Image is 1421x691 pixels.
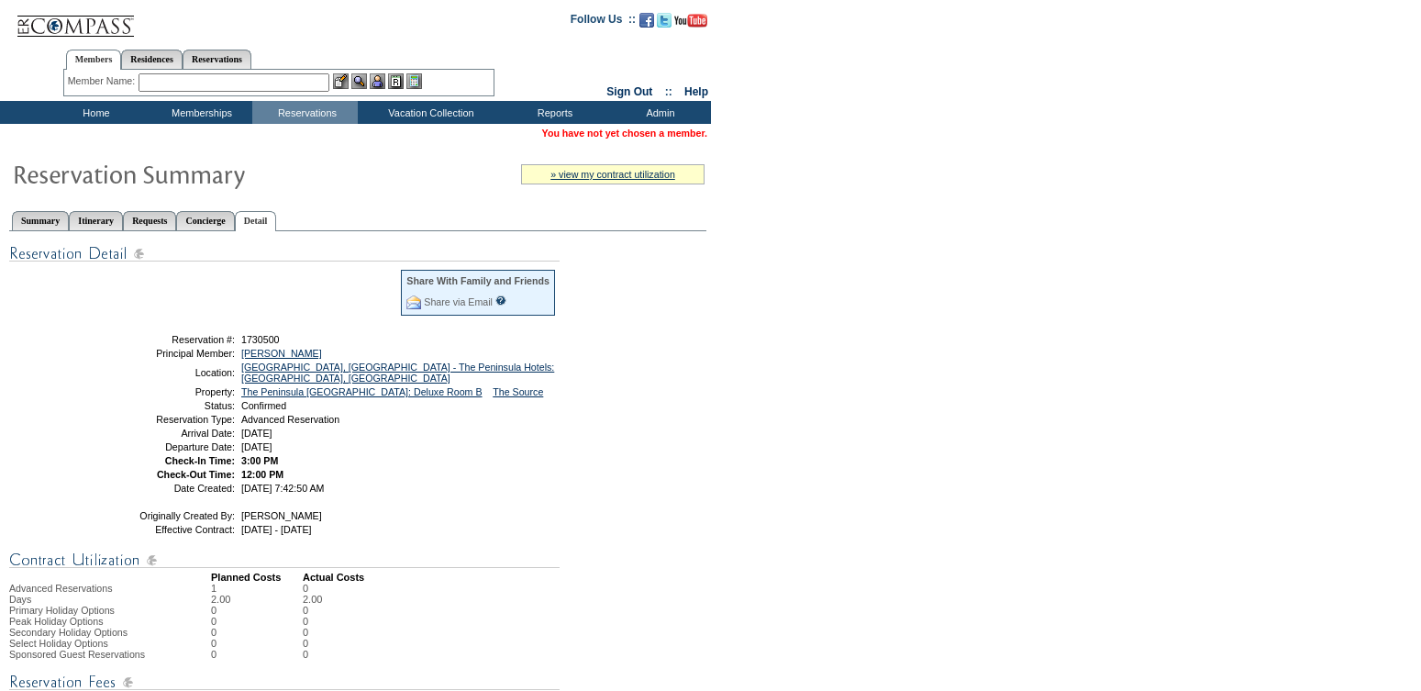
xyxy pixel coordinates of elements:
[104,441,235,452] td: Departure Date:
[183,50,251,69] a: Reservations
[9,605,115,616] span: Primary Holiday Options
[104,510,235,521] td: Originally Created By:
[104,400,235,411] td: Status:
[500,101,605,124] td: Reports
[9,242,560,265] img: Reservation Detail
[358,101,500,124] td: Vacation Collection
[406,73,422,89] img: b_calculator.gif
[241,362,554,384] a: [GEOGRAPHIC_DATA], [GEOGRAPHIC_DATA] - The Peninsula Hotels: [GEOGRAPHIC_DATA], [GEOGRAPHIC_DATA]
[657,13,672,28] img: Follow us on Twitter
[333,73,349,89] img: b_edit.gif
[406,275,550,286] div: Share With Family and Friends
[9,638,108,649] span: Select Holiday Options
[68,73,139,89] div: Member Name:
[69,211,123,230] a: Itinerary
[571,11,636,33] td: Follow Us ::
[370,73,385,89] img: Impersonate
[9,616,103,627] span: Peak Holiday Options
[211,649,303,660] td: 0
[211,594,303,605] td: 2.00
[241,524,312,535] span: [DATE] - [DATE]
[211,572,303,583] td: Planned Costs
[211,638,303,649] td: 0
[605,101,711,124] td: Admin
[176,211,234,230] a: Concierge
[147,101,252,124] td: Memberships
[665,85,672,98] span: ::
[104,414,235,425] td: Reservation Type:
[639,18,654,29] a: Become our fan on Facebook
[9,627,128,638] span: Secondary Holiday Options
[495,295,506,306] input: What is this?
[66,50,122,70] a: Members
[303,572,706,583] td: Actual Costs
[241,510,322,521] span: [PERSON_NAME]
[424,296,493,307] a: Share via Email
[388,73,404,89] img: Reservations
[542,128,707,139] span: You have not yet chosen a member.
[674,14,707,28] img: Subscribe to our YouTube Channel
[241,386,483,397] a: The Peninsula [GEOGRAPHIC_DATA]: Deluxe Room B
[104,428,235,439] td: Arrival Date:
[493,386,543,397] a: The Source
[235,211,277,231] a: Detail
[351,73,367,89] img: View
[241,334,280,345] span: 1730500
[241,348,322,359] a: [PERSON_NAME]
[9,594,31,605] span: Days
[12,155,379,192] img: Reservaton Summary
[104,334,235,345] td: Reservation #:
[241,441,272,452] span: [DATE]
[9,583,113,594] span: Advanced Reservations
[211,583,303,594] td: 1
[550,169,675,180] a: » view my contract utilization
[241,428,272,439] span: [DATE]
[104,524,235,535] td: Effective Contract:
[303,638,322,649] td: 0
[241,469,283,480] span: 12:00 PM
[104,348,235,359] td: Principal Member:
[303,605,322,616] td: 0
[41,101,147,124] td: Home
[303,627,322,638] td: 0
[639,13,654,28] img: Become our fan on Facebook
[211,616,303,627] td: 0
[121,50,183,69] a: Residences
[9,549,560,572] img: Contract Utilization
[157,469,235,480] strong: Check-Out Time:
[104,483,235,494] td: Date Created:
[211,605,303,616] td: 0
[12,211,69,230] a: Summary
[303,583,322,594] td: 0
[123,211,176,230] a: Requests
[104,386,235,397] td: Property:
[211,627,303,638] td: 0
[241,455,278,466] span: 3:00 PM
[303,594,322,605] td: 2.00
[241,400,286,411] span: Confirmed
[674,18,707,29] a: Subscribe to our YouTube Channel
[241,483,324,494] span: [DATE] 7:42:50 AM
[303,616,322,627] td: 0
[104,362,235,384] td: Location:
[252,101,358,124] td: Reservations
[165,455,235,466] strong: Check-In Time:
[657,18,672,29] a: Follow us on Twitter
[9,649,145,660] span: Sponsored Guest Reservations
[684,85,708,98] a: Help
[241,414,339,425] span: Advanced Reservation
[606,85,652,98] a: Sign Out
[303,649,322,660] td: 0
